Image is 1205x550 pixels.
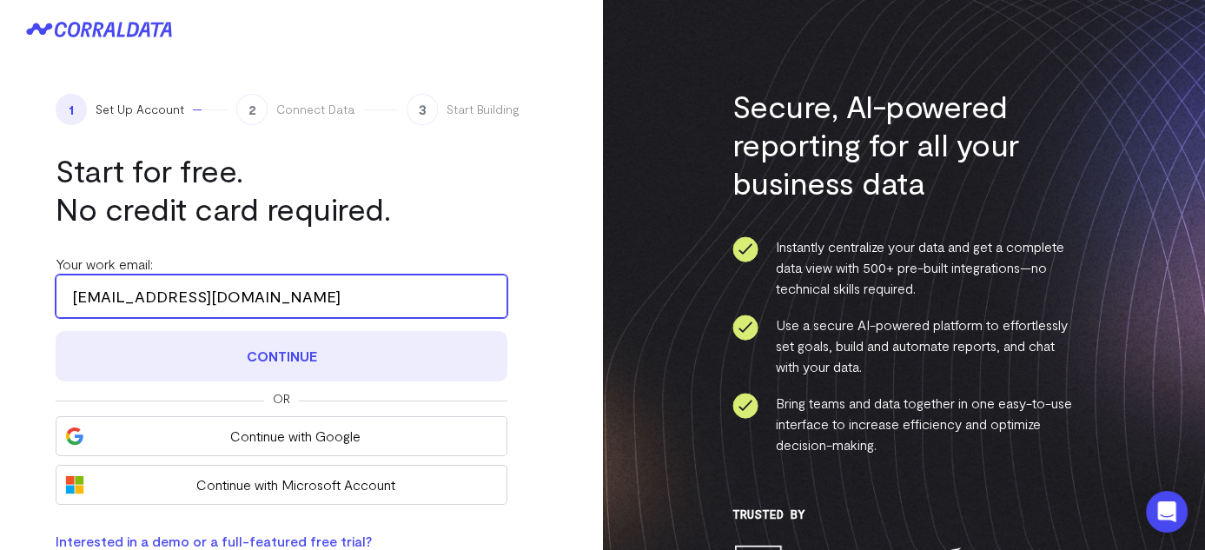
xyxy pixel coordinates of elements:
li: Bring teams and data together in one easy-to-use interface to increase efficiency and optimize de... [732,393,1076,455]
span: Start Building [447,101,520,118]
span: Or [273,390,290,408]
button: Continue with Google [56,416,507,456]
label: Your work email: [56,255,153,272]
h3: Secure, AI-powered reporting for all your business data [732,87,1076,202]
span: 1 [56,94,87,125]
span: 3 [407,94,438,125]
span: Set Up Account [96,101,184,118]
div: Open Intercom Messenger [1146,491,1188,533]
li: Use a secure AI-powered platform to effortlessly set goals, build and automate reports, and chat ... [732,315,1076,377]
button: Continue with Microsoft Account [56,465,507,505]
span: Continue with Google [93,426,498,447]
span: Continue with Microsoft Account [93,474,498,495]
span: 2 [236,94,268,125]
span: Connect Data [276,101,354,118]
input: Enter your work email address [56,275,507,318]
a: Interested in a demo or a full-featured free trial? [56,533,372,549]
button: Continue [56,331,507,381]
li: Instantly centralize your data and get a complete data view with 500+ pre-built integrations—no t... [732,236,1076,299]
h3: Trusted By [732,507,1076,521]
h1: Start for free. No credit card required. [56,151,507,228]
